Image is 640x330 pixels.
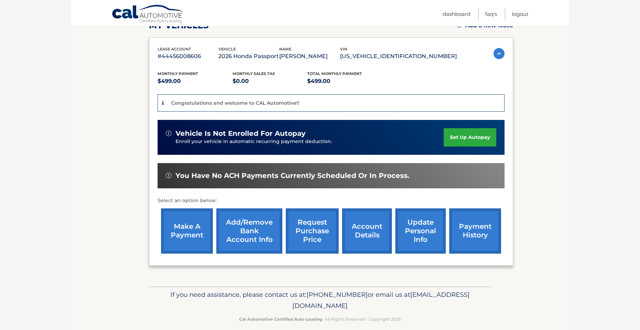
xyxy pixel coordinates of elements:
a: Add/Remove bank account info [216,208,282,254]
p: - All Rights Reserved - Copyright 2025 [153,315,487,323]
p: [PERSON_NAME] [279,51,340,61]
a: Logout [512,8,528,20]
img: accordion-active.svg [493,48,505,59]
p: If you need assistance, please contact us at: or email us at [153,289,487,311]
p: $499.00 [158,76,233,86]
a: FAQ's [485,8,497,20]
a: request purchase price [286,208,339,254]
p: $0.00 [233,76,308,86]
p: Congratulations and welcome to CAL Automotive!! [171,100,299,106]
img: alert-white.svg [166,131,171,136]
p: 2026 Honda Passport [218,51,279,61]
p: Select an option below: [158,197,505,205]
p: [US_VEHICLE_IDENTIFICATION_NUMBER] [340,51,457,61]
a: account details [342,208,392,254]
span: [PHONE_NUMBER] [307,291,368,299]
span: Total Monthly Payment [307,71,362,76]
span: vin [340,47,347,51]
span: vehicle is not enrolled for autopay [176,129,305,138]
p: #44456008606 [158,51,218,61]
p: Enroll your vehicle in automatic recurring payment deduction. [176,138,444,145]
a: make a payment [161,208,213,254]
span: name [279,47,291,51]
a: set up autopay [444,128,496,147]
span: lease account [158,47,191,51]
span: Monthly sales Tax [233,71,275,76]
p: $499.00 [307,76,382,86]
span: vehicle [218,47,236,51]
strong: Cal Automotive Certified Auto Leasing [239,317,322,322]
a: Dashboard [443,8,470,20]
img: alert-white.svg [166,173,171,178]
a: payment history [449,208,501,254]
span: You have no ACH payments currently scheduled or in process. [176,171,410,180]
a: update personal info [395,208,446,254]
a: Cal Automotive [112,4,184,25]
span: Monthly Payment [158,71,198,76]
